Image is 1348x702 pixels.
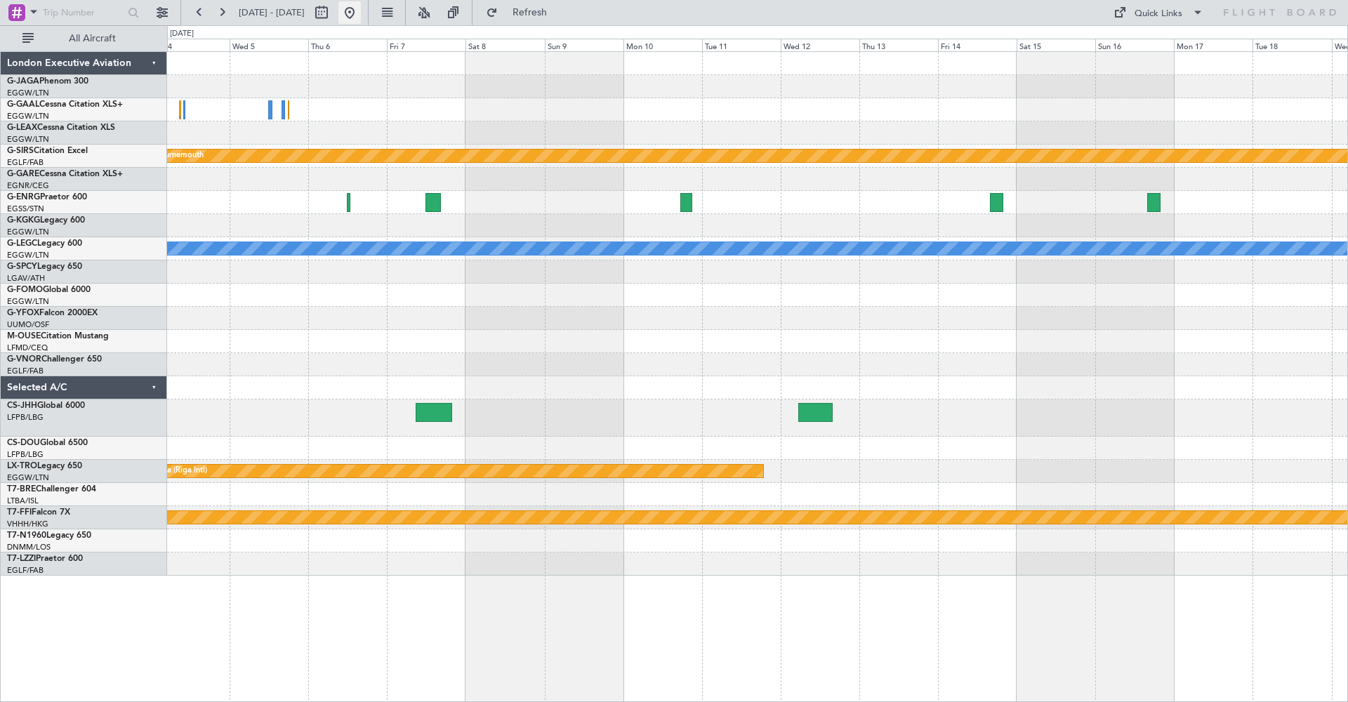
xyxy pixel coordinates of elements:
[702,39,781,51] div: Tue 11
[7,250,49,260] a: EGGW/LTN
[7,439,88,447] a: CS-DOUGlobal 6500
[7,555,83,563] a: T7-LZZIPraetor 600
[7,216,85,225] a: G-KGKGLegacy 600
[7,319,49,330] a: UUMO/OSF
[151,39,230,51] div: Tue 4
[7,124,115,132] a: G-LEAXCessna Citation XLS
[501,8,560,18] span: Refresh
[7,355,102,364] a: G-VNORChallenger 650
[7,239,82,248] a: G-LEGCLegacy 600
[7,134,49,145] a: EGGW/LTN
[1106,1,1210,24] button: Quick Links
[7,555,36,563] span: T7-LZZI
[7,100,39,109] span: G-GAAL
[7,239,37,248] span: G-LEGC
[7,343,48,353] a: LFMD/CEQ
[15,27,152,50] button: All Aircraft
[465,39,544,51] div: Sat 8
[938,39,1017,51] div: Fri 14
[7,449,44,460] a: LFPB/LBG
[7,124,37,132] span: G-LEAX
[1095,39,1174,51] div: Sun 16
[7,157,44,168] a: EGLF/FAB
[7,496,39,506] a: LTBA/ISL
[7,193,87,201] a: G-ENRGPraetor 600
[7,508,70,517] a: T7-FFIFalcon 7X
[37,34,148,44] span: All Aircraft
[781,39,859,51] div: Wed 12
[7,402,37,410] span: CS-JHH
[7,402,85,410] a: CS-JHHGlobal 6000
[7,286,43,294] span: G-FOMO
[308,39,387,51] div: Thu 6
[7,180,49,191] a: EGNR/CEG
[1174,39,1253,51] div: Mon 17
[7,77,39,86] span: G-JAGA
[7,100,123,109] a: G-GAALCessna Citation XLS+
[1253,39,1331,51] div: Tue 18
[7,565,44,576] a: EGLF/FAB
[7,531,91,540] a: T7-N1960Legacy 650
[7,263,37,271] span: G-SPCY
[7,227,49,237] a: EGGW/LTN
[43,2,124,23] input: Trip Number
[7,77,88,86] a: G-JAGAPhenom 300
[7,286,91,294] a: G-FOMOGlobal 6000
[7,531,46,540] span: T7-N1960
[7,519,48,529] a: VHHH/HKG
[7,147,88,155] a: G-SIRSCitation Excel
[7,485,96,494] a: T7-BREChallenger 604
[7,366,44,376] a: EGLF/FAB
[7,332,109,340] a: M-OUSECitation Mustang
[7,204,44,214] a: EGSS/STN
[7,439,40,447] span: CS-DOU
[1135,7,1182,21] div: Quick Links
[480,1,564,24] button: Refresh
[7,508,32,517] span: T7-FFI
[7,111,49,121] a: EGGW/LTN
[170,28,194,40] div: [DATE]
[7,309,39,317] span: G-YFOX
[7,472,49,483] a: EGGW/LTN
[7,170,123,178] a: G-GARECessna Citation XLS+
[859,39,938,51] div: Thu 13
[1017,39,1095,51] div: Sat 15
[7,412,44,423] a: LFPB/LBG
[7,332,41,340] span: M-OUSE
[7,542,51,552] a: DNMM/LOS
[7,170,39,178] span: G-GARE
[7,355,41,364] span: G-VNOR
[7,216,40,225] span: G-KGKG
[7,296,49,307] a: EGGW/LTN
[623,39,702,51] div: Mon 10
[7,462,82,470] a: LX-TROLegacy 650
[7,485,36,494] span: T7-BRE
[230,39,308,51] div: Wed 5
[7,88,49,98] a: EGGW/LTN
[7,147,34,155] span: G-SIRS
[7,263,82,271] a: G-SPCYLegacy 650
[7,462,37,470] span: LX-TRO
[545,39,623,51] div: Sun 9
[7,309,98,317] a: G-YFOXFalcon 2000EX
[239,6,305,19] span: [DATE] - [DATE]
[7,273,45,284] a: LGAV/ATH
[7,193,40,201] span: G-ENRG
